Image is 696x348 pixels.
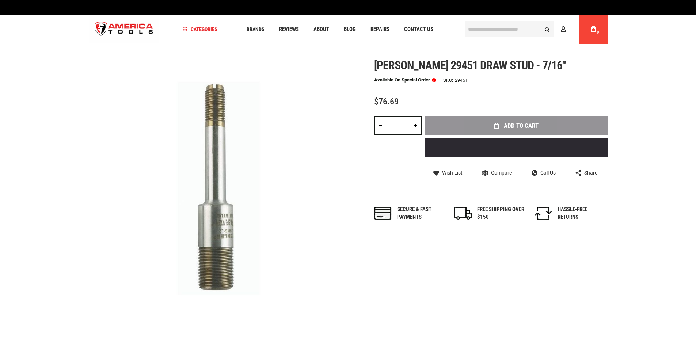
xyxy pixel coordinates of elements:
p: Available on Special Order [374,77,436,83]
div: 29451 [455,78,468,83]
span: Share [584,170,597,175]
span: About [313,27,329,32]
span: Call Us [540,170,556,175]
div: Secure & fast payments [397,206,445,221]
a: Contact Us [401,24,437,34]
a: Categories [179,24,221,34]
img: America Tools [89,16,160,43]
a: Call Us [532,169,556,176]
span: 0 [597,30,599,34]
a: Repairs [367,24,393,34]
a: 0 [586,15,600,44]
a: Reviews [276,24,302,34]
span: Reviews [279,27,299,32]
span: Contact Us [404,27,433,32]
div: FREE SHIPPING OVER $150 [477,206,525,221]
span: Blog [344,27,356,32]
a: Brands [243,24,268,34]
a: Blog [341,24,359,34]
img: main product photo [89,59,348,318]
span: $76.69 [374,96,399,107]
span: [PERSON_NAME] 29451 draw stud - 7/16" [374,58,566,72]
img: returns [535,207,552,220]
a: store logo [89,16,160,43]
button: Search [540,22,554,36]
span: Brands [247,27,265,32]
div: HASSLE-FREE RETURNS [558,206,605,221]
a: Wish List [433,169,463,176]
a: About [310,24,332,34]
span: Wish List [442,170,463,175]
a: Compare [482,169,512,176]
span: Categories [182,27,217,32]
img: payments [374,207,392,220]
span: Compare [491,170,512,175]
strong: SKU [443,78,455,83]
span: Repairs [370,27,389,32]
img: shipping [454,207,472,220]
